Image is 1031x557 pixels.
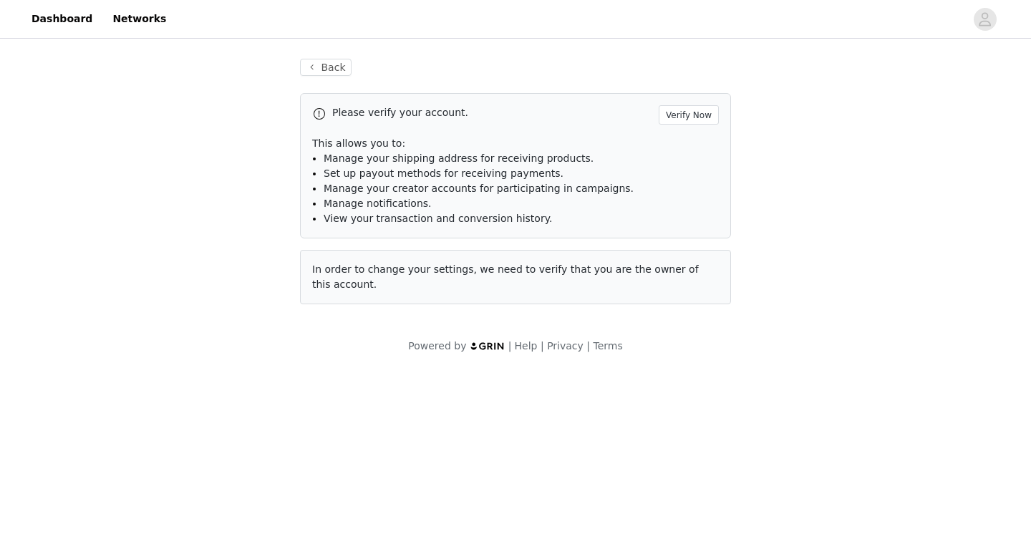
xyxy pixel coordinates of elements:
[312,263,699,290] span: In order to change your settings, we need to verify that you are the owner of this account.
[659,105,719,125] button: Verify Now
[324,183,634,194] span: Manage your creator accounts for participating in campaigns.
[324,213,552,224] span: View your transaction and conversion history.
[324,168,563,179] span: Set up payout methods for receiving payments.
[312,136,719,151] p: This allows you to:
[332,105,653,120] p: Please verify your account.
[593,340,622,352] a: Terms
[23,3,101,35] a: Dashboard
[300,59,352,76] button: Back
[324,152,594,164] span: Manage your shipping address for receiving products.
[104,3,175,35] a: Networks
[541,340,544,352] span: |
[978,8,992,31] div: avatar
[408,340,466,352] span: Powered by
[586,340,590,352] span: |
[470,342,505,351] img: logo
[547,340,584,352] a: Privacy
[515,340,538,352] a: Help
[324,198,432,209] span: Manage notifications.
[508,340,512,352] span: |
